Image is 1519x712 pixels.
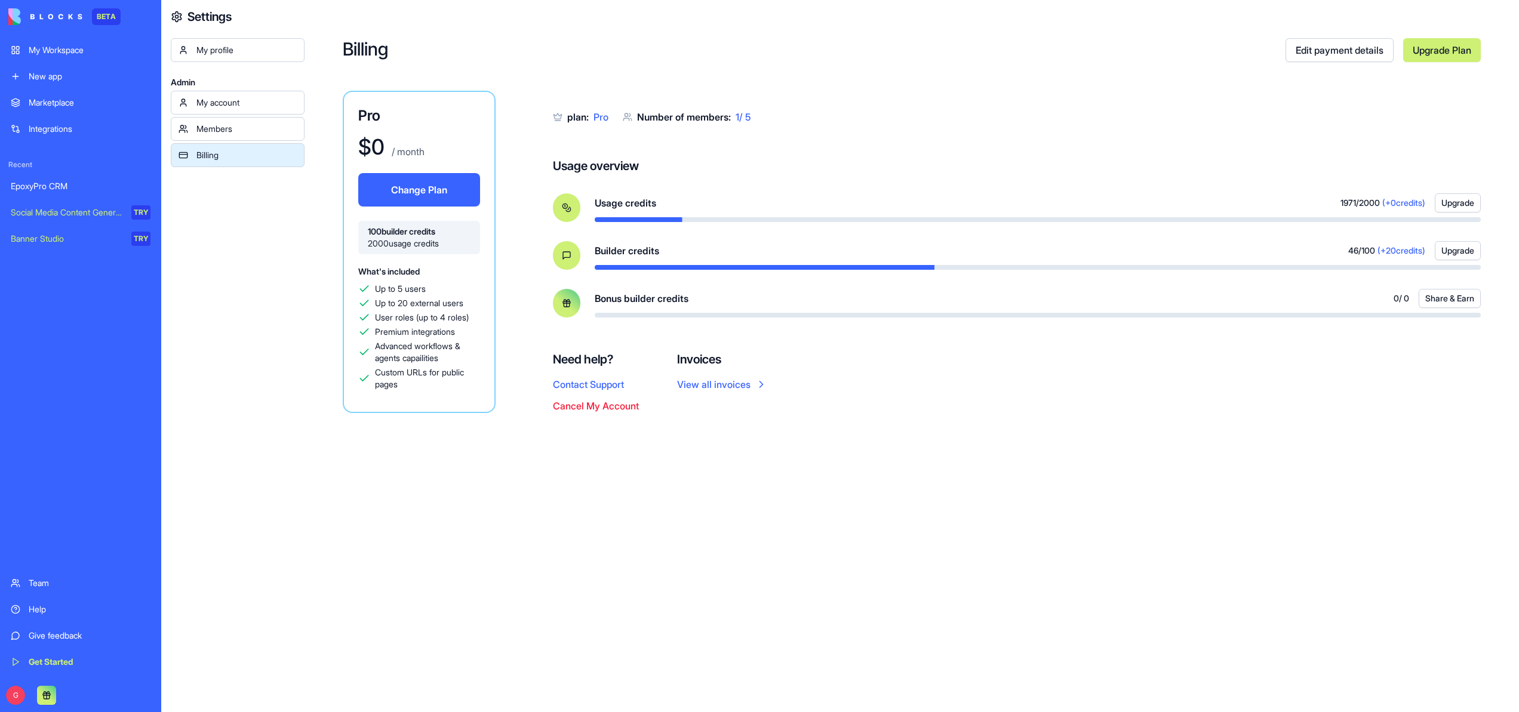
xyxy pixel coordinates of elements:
span: Number of members: [637,111,731,123]
div: BETA [92,8,121,25]
h1: $ 0 [358,135,385,159]
span: 1 / 5 [736,111,751,123]
span: Advanced workflows & agents capailities [375,340,480,364]
span: Pro [594,111,608,123]
span: What's included [358,266,420,276]
h4: Settings [187,8,232,25]
h3: Pro [358,106,480,125]
div: My account [196,97,297,109]
button: Upgrade [1435,193,1481,212]
a: Help [4,597,158,621]
img: logo [8,8,82,25]
span: Bonus builder credits [595,291,688,306]
a: My Workspace [4,38,158,62]
div: Help [29,603,150,615]
span: Custom URLs for public pages [375,366,480,390]
h2: Billing [343,38,1286,62]
span: Up to 20 external users [375,297,463,309]
p: / month [389,144,425,159]
a: Integrations [4,117,158,141]
span: User roles (up to 4 roles) [375,312,469,323]
div: My Workspace [29,44,150,56]
a: Members [171,117,305,141]
a: BETA [8,8,121,25]
div: Members [196,123,297,135]
a: Billing [171,143,305,167]
div: New app [29,70,150,82]
span: (+ 20 credits) [1377,245,1425,257]
a: My profile [171,38,305,62]
a: View all invoices [677,377,767,392]
span: Builder credits [595,244,659,258]
div: EpoxyPro CRM [11,180,150,192]
a: My account [171,91,305,115]
h4: Need help? [553,351,639,368]
button: Share & Earn [1419,289,1481,308]
div: Billing [196,149,297,161]
a: EpoxyPro CRM [4,174,158,198]
span: 46 / 100 [1348,245,1375,257]
a: Give feedback [4,624,158,648]
a: Marketplace [4,91,158,115]
span: Usage credits [595,196,656,210]
span: Premium integrations [375,326,455,338]
a: New app [4,64,158,88]
button: Cancel My Account [553,399,639,413]
h4: Invoices [677,351,767,368]
button: Upgrade [1435,241,1481,260]
div: Integrations [29,123,150,135]
div: Give feedback [29,630,150,642]
span: 100 builder credits [368,226,471,238]
span: Admin [171,76,305,88]
div: TRY [131,205,150,220]
span: G [6,686,25,705]
button: Contact Support [553,377,624,392]
span: Up to 5 users [375,283,426,295]
div: Social Media Content Generator [11,206,123,218]
a: Pro$0 / monthChange Plan100builder credits2000usage creditsWhat's includedUp to 5 usersUp to 20 e... [343,91,496,413]
a: Upgrade Plan [1403,38,1481,62]
a: Team [4,571,158,595]
a: Get Started [4,650,158,674]
button: Change Plan [358,173,480,206]
div: TRY [131,232,150,246]
span: 1971 / 2000 [1340,197,1380,209]
div: My profile [196,44,297,56]
span: (+ 0 credits) [1382,197,1425,209]
span: Recent [4,160,158,169]
a: Social Media Content GeneratorTRY [4,201,158,224]
span: plan: [567,111,589,123]
span: 2000 usage credits [368,238,471,249]
span: 0 / 0 [1394,292,1409,304]
h4: Usage overview [553,158,639,174]
div: Marketplace [29,97,150,109]
div: Team [29,577,150,589]
a: Banner StudioTRY [4,227,158,251]
div: Banner Studio [11,233,123,245]
div: Get Started [29,656,150,668]
a: Edit payment details [1286,38,1394,62]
